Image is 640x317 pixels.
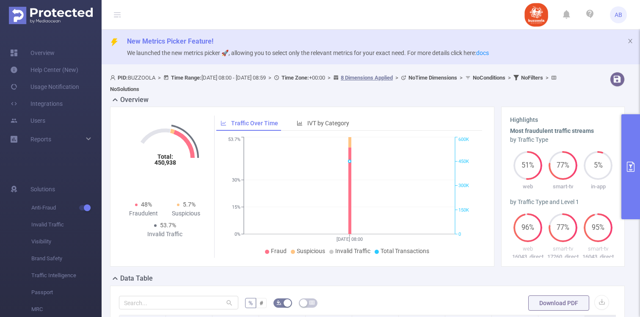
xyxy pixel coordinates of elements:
[408,74,457,81] b: No Time Dimensions
[154,159,176,166] tspan: 450,938
[581,182,616,191] p: in-app
[543,74,551,81] span: >
[584,224,612,231] span: 95%
[549,162,577,169] span: 77%
[10,95,63,112] a: Integrations
[381,248,429,254] span: Total Transactions
[266,74,274,81] span: >
[120,95,149,105] h2: Overview
[325,74,333,81] span: >
[513,162,542,169] span: 51%
[307,120,349,127] span: IVT by Category
[118,74,128,81] b: PID:
[127,50,489,56] span: We launched the new metrics picker 🚀, allowing you to select only the relevant metrics for your e...
[473,74,505,81] b: No Conditions
[10,44,55,61] a: Overview
[627,38,633,44] i: icon: close
[110,38,119,47] i: icon: thunderbolt
[528,295,589,311] button: Download PDF
[228,137,240,143] tspan: 53.7%
[297,120,303,126] i: icon: bar-chart
[581,245,616,253] p: smart-tv
[30,131,51,148] a: Reports
[510,135,616,144] div: by Traffic Type
[276,300,281,305] i: icon: bg-colors
[476,50,489,56] a: docs
[510,116,616,124] h3: Highlights
[457,74,465,81] span: >
[309,300,314,305] i: icon: table
[545,245,580,253] p: smart-tv
[155,74,163,81] span: >
[10,112,45,129] a: Users
[10,61,78,78] a: Help Center (New)
[248,300,253,306] span: %
[510,198,616,207] div: by Traffic Type and Level 1
[9,7,93,24] img: Protected Media
[30,181,55,198] span: Solutions
[30,136,51,143] span: Reports
[234,232,240,237] tspan: 0%
[510,253,545,261] p: 16043_direct
[297,248,325,254] span: Suspicious
[627,36,633,46] button: icon: close
[31,233,102,250] span: Visibility
[458,137,469,143] tspan: 600K
[221,120,226,126] i: icon: line-chart
[127,37,213,45] span: New Metrics Picker Feature!
[393,74,401,81] span: >
[31,267,102,284] span: Traffic Intelligence
[581,253,616,261] p: 16043_direct
[141,201,152,208] span: 48%
[110,75,118,80] i: icon: user
[31,250,102,267] span: Brand Safety
[160,222,176,229] span: 53.7%
[505,74,513,81] span: >
[259,300,263,306] span: #
[119,296,238,309] input: Search...
[120,273,153,284] h2: Data Table
[165,209,208,218] div: Suspicious
[110,86,139,92] b: No Solutions
[341,74,393,81] u: 8 Dimensions Applied
[232,204,240,210] tspan: 15%
[31,284,102,301] span: Passport
[31,199,102,216] span: Anti-Fraud
[110,74,559,92] span: BUZZOOLA [DATE] 08:00 - [DATE] 08:59 +00:00
[513,224,542,231] span: 96%
[458,183,469,189] tspan: 300K
[231,120,278,127] span: Traffic Over Time
[143,230,186,239] div: Invalid Traffic
[122,209,165,218] div: Fraudulent
[157,153,173,160] tspan: Total:
[545,253,580,261] p: 17260_direct
[281,74,309,81] b: Time Zone:
[584,162,612,169] span: 5%
[510,182,545,191] p: web
[31,216,102,233] span: Invalid Traffic
[510,127,594,134] b: Most fraudulent traffic streams
[232,177,240,183] tspan: 30%
[615,6,622,23] span: AB
[458,207,469,213] tspan: 150K
[521,74,543,81] b: No Filters
[271,248,287,254] span: Fraud
[549,224,577,231] span: 77%
[337,237,363,242] tspan: [DATE] 08:00
[458,159,469,164] tspan: 450K
[335,248,370,254] span: Invalid Traffic
[171,74,201,81] b: Time Range:
[183,201,196,208] span: 5.7%
[458,232,461,237] tspan: 0
[510,245,545,253] p: web
[545,182,580,191] p: smart-tv
[10,78,79,95] a: Usage Notification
